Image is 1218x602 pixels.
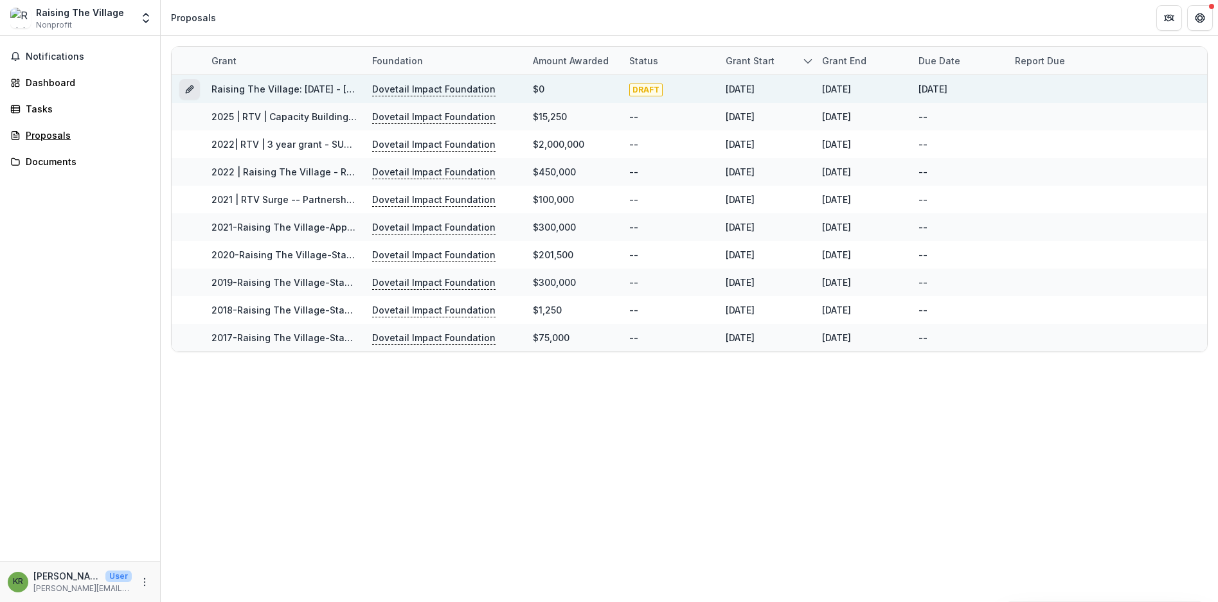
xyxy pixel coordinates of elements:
[211,139,397,150] a: 2022| RTV | 3 year grant - SURGE | Year 1
[204,47,364,75] div: Grant
[26,128,145,142] div: Proposals
[622,47,718,75] div: Status
[372,137,496,152] p: Dovetail Impact Foundation
[822,110,851,123] div: [DATE]
[5,151,155,172] a: Documents
[718,47,814,75] div: Grant start
[211,332,409,343] a: 2017-Raising The Village-Stage 4: Renewal
[1187,5,1213,31] button: Get Help
[822,193,851,206] div: [DATE]
[822,331,851,344] div: [DATE]
[372,276,496,290] p: Dovetail Impact Foundation
[211,166,380,177] a: 2022 | Raising The Village - Renewal
[629,276,638,289] div: --
[726,303,755,317] div: [DATE]
[918,165,927,179] div: --
[629,193,638,206] div: --
[918,137,927,151] div: --
[533,110,567,123] div: $15,250
[918,82,947,96] div: [DATE]
[533,193,574,206] div: $100,000
[13,578,23,586] div: Kathleen Rommel
[1007,54,1073,67] div: Report Due
[629,220,638,234] div: --
[5,125,155,146] a: Proposals
[533,82,544,96] div: $0
[726,110,755,123] div: [DATE]
[918,276,927,289] div: --
[211,277,409,288] a: 2019-Raising The Village-Stage 4: Renewal
[211,111,382,122] a: 2025 | RTV | Capacity Building Grant |
[822,248,851,261] div: [DATE]
[918,331,927,344] div: --
[1156,5,1182,31] button: Partners
[105,571,132,582] p: User
[26,76,145,89] div: Dashboard
[822,220,851,234] div: [DATE]
[211,249,411,260] a: 2020-Raising The Village-Stage 4: Renewal
[629,303,638,317] div: --
[726,137,755,151] div: [DATE]
[726,248,755,261] div: [DATE]
[533,303,562,317] div: $1,250
[137,574,152,590] button: More
[1007,47,1104,75] div: Report Due
[629,84,663,96] span: DRAFT
[918,193,927,206] div: --
[372,193,496,207] p: Dovetail Impact Foundation
[822,137,851,151] div: [DATE]
[372,220,496,235] p: Dovetail Impact Foundation
[211,194,360,205] a: 2021 | RTV Surge -- Partnerships
[726,220,755,234] div: [DATE]
[533,220,576,234] div: $300,000
[918,248,927,261] div: --
[726,82,755,96] div: [DATE]
[26,155,145,168] div: Documents
[364,47,525,75] div: Foundation
[5,98,155,120] a: Tasks
[822,276,851,289] div: [DATE]
[533,248,573,261] div: $201,500
[179,79,200,100] button: Grant b4a42def-f4a6-437c-b0b9-67195f2d67a8
[5,72,155,93] a: Dashboard
[726,276,755,289] div: [DATE]
[629,137,638,151] div: --
[372,110,496,124] p: Dovetail Impact Foundation
[26,102,145,116] div: Tasks
[911,47,1007,75] div: Due Date
[533,331,569,344] div: $75,000
[36,6,124,19] div: Raising The Village
[211,84,490,94] a: Raising The Village: [DATE] - [DATE] Multiyear RFP Application
[814,47,911,75] div: Grant end
[364,54,431,67] div: Foundation
[137,5,155,31] button: Open entity switcher
[372,303,496,317] p: Dovetail Impact Foundation
[629,331,638,344] div: --
[629,165,638,179] div: --
[171,11,216,24] div: Proposals
[5,46,155,67] button: Notifications
[726,331,755,344] div: [DATE]
[822,165,851,179] div: [DATE]
[918,110,927,123] div: --
[629,110,638,123] div: --
[533,137,584,151] div: $2,000,000
[822,82,851,96] div: [DATE]
[726,165,755,179] div: [DATE]
[918,220,927,234] div: --
[372,248,496,262] p: Dovetail Impact Foundation
[533,165,576,179] div: $450,000
[204,54,244,67] div: Grant
[211,305,409,315] a: 2018-Raising The Village-Stage 4: Renewal
[622,54,666,67] div: Status
[822,303,851,317] div: [DATE]
[166,8,221,27] nav: breadcrumb
[26,51,150,62] span: Notifications
[372,331,496,345] p: Dovetail Impact Foundation
[211,222,404,233] a: 2021-Raising The Village-Application Sent
[726,193,755,206] div: [DATE]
